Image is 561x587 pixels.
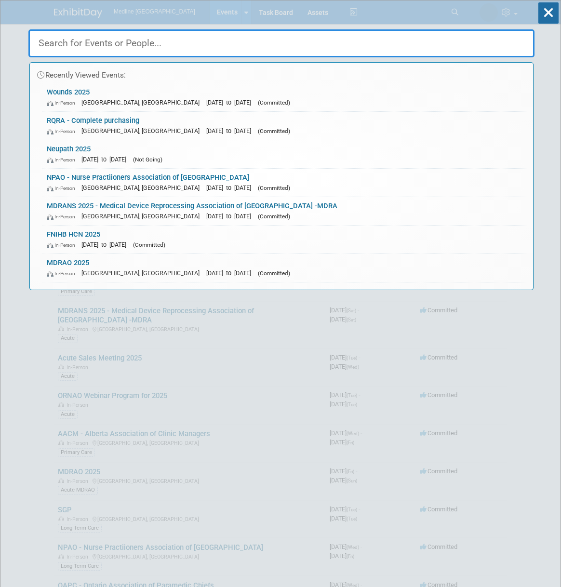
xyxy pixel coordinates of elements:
[258,99,290,106] span: (Committed)
[81,241,131,248] span: [DATE] to [DATE]
[258,270,290,277] span: (Committed)
[81,127,204,134] span: [GEOGRAPHIC_DATA], [GEOGRAPHIC_DATA]
[258,128,290,134] span: (Committed)
[133,241,165,248] span: (Committed)
[47,242,80,248] span: In-Person
[42,112,528,140] a: RQRA - Complete purchasing In-Person [GEOGRAPHIC_DATA], [GEOGRAPHIC_DATA] [DATE] to [DATE] (Commi...
[47,213,80,220] span: In-Person
[42,140,528,168] a: Neupath 2025 In-Person [DATE] to [DATE] (Not Going)
[81,156,131,163] span: [DATE] to [DATE]
[206,184,256,191] span: [DATE] to [DATE]
[47,270,80,277] span: In-Person
[81,269,204,277] span: [GEOGRAPHIC_DATA], [GEOGRAPHIC_DATA]
[206,213,256,220] span: [DATE] to [DATE]
[28,29,534,57] input: Search for Events or People...
[206,127,256,134] span: [DATE] to [DATE]
[42,169,528,197] a: NPAO - Nurse Practiioners Association of [GEOGRAPHIC_DATA] In-Person [GEOGRAPHIC_DATA], [GEOGRAPH...
[42,226,528,253] a: FNIHB HCN 2025 In-Person [DATE] to [DATE] (Committed)
[206,269,256,277] span: [DATE] to [DATE]
[42,83,528,111] a: Wounds 2025 In-Person [GEOGRAPHIC_DATA], [GEOGRAPHIC_DATA] [DATE] to [DATE] (Committed)
[81,184,204,191] span: [GEOGRAPHIC_DATA], [GEOGRAPHIC_DATA]
[47,100,80,106] span: In-Person
[47,128,80,134] span: In-Person
[47,185,80,191] span: In-Person
[42,254,528,282] a: MDRAO 2025 In-Person [GEOGRAPHIC_DATA], [GEOGRAPHIC_DATA] [DATE] to [DATE] (Committed)
[133,156,162,163] span: (Not Going)
[81,213,204,220] span: [GEOGRAPHIC_DATA], [GEOGRAPHIC_DATA]
[258,213,290,220] span: (Committed)
[47,157,80,163] span: In-Person
[42,197,528,225] a: MDRANS 2025 - Medical Device Reprocessing Association of [GEOGRAPHIC_DATA] -MDRA In-Person [GEOGR...
[35,63,528,83] div: Recently Viewed Events:
[258,185,290,191] span: (Committed)
[206,99,256,106] span: [DATE] to [DATE]
[81,99,204,106] span: [GEOGRAPHIC_DATA], [GEOGRAPHIC_DATA]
